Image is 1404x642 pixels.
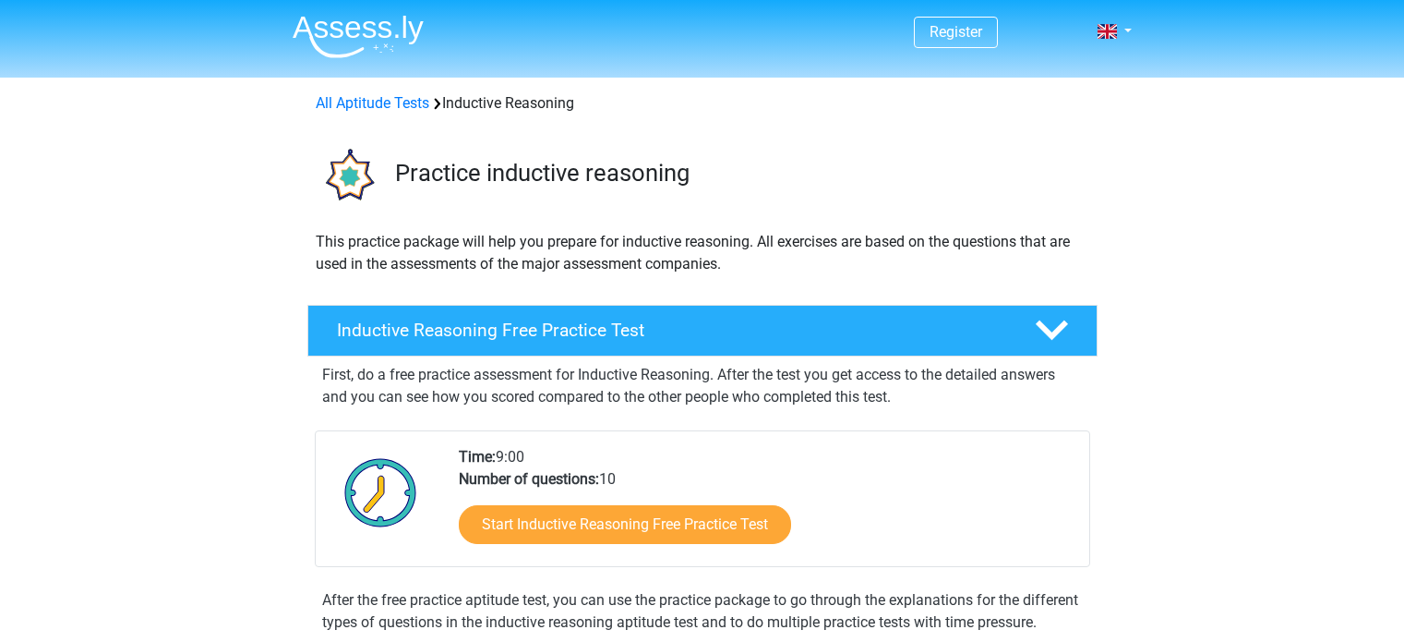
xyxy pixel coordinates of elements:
[308,92,1097,115] div: Inductive Reasoning
[322,364,1083,408] p: First, do a free practice assessment for Inductive Reasoning. After the test you get access to th...
[293,15,424,58] img: Assessly
[445,446,1088,566] div: 9:00 10
[395,159,1083,188] h3: Practice inductive reasoning
[459,448,496,466] b: Time:
[308,137,387,215] img: inductive reasoning
[315,589,1090,634] div: After the free practice aptitude test, you can use the practice package to go through the explana...
[337,320,1005,341] h4: Inductive Reasoning Free Practice Test
[459,505,791,544] a: Start Inductive Reasoning Free Practice Test
[334,446,427,539] img: Clock
[316,94,429,112] a: All Aptitude Tests
[930,23,982,41] a: Register
[316,231,1089,275] p: This practice package will help you prepare for inductive reasoning. All exercises are based on t...
[300,305,1105,357] a: Inductive Reasoning Free Practice Test
[459,470,599,488] b: Number of questions:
